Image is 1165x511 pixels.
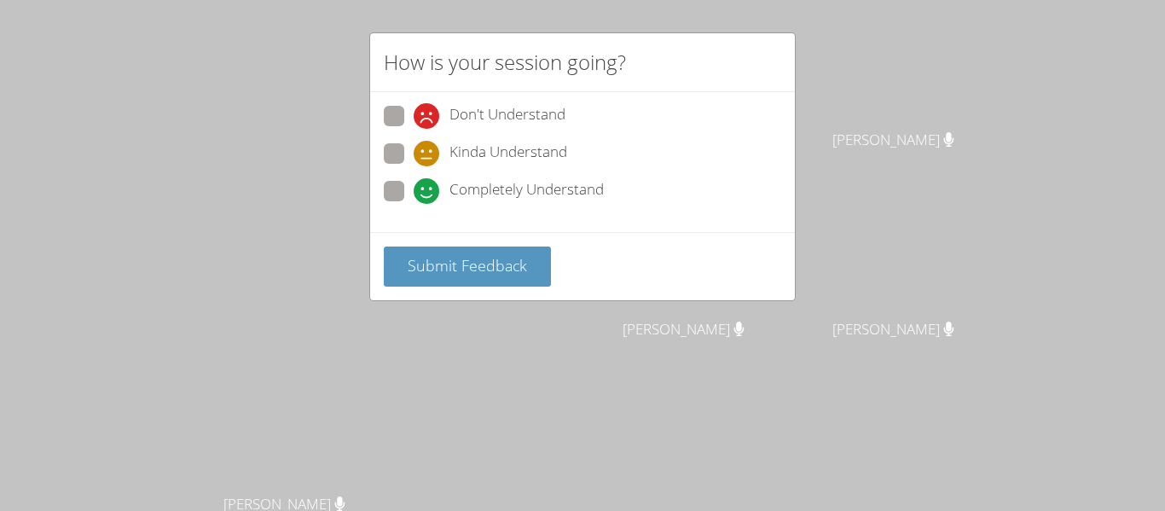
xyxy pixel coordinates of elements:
button: Submit Feedback [384,247,551,287]
span: Submit Feedback [408,255,527,276]
span: Kinda Understand [449,141,567,166]
span: Don't Understand [449,103,565,129]
h2: How is your session going? [384,47,626,78]
span: Completely Understand [449,178,604,204]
